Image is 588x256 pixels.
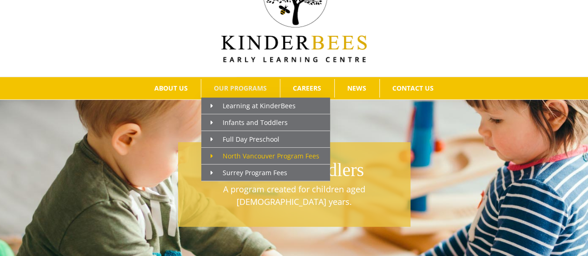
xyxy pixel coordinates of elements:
[201,148,330,164] a: North Vancouver Program Fees
[201,79,280,98] a: OUR PROGRAMS
[201,131,330,148] a: Full Day Preschool
[201,98,330,114] a: Learning at KinderBees
[142,79,201,98] a: ABOUT US
[335,79,379,98] a: NEWS
[154,85,188,92] span: ABOUT US
[201,114,330,131] a: Infants and Toddlers
[201,164,330,181] a: Surrey Program Fees
[14,77,574,99] nav: Main Menu
[211,135,279,144] span: Full Day Preschool
[293,85,321,92] span: CAREERS
[214,85,267,92] span: OUR PROGRAMS
[183,157,406,183] h1: Infants & Toddlers
[211,168,287,177] span: Surrey Program Fees
[211,118,288,127] span: Infants and Toddlers
[211,101,296,110] span: Learning at KinderBees
[183,183,406,208] p: A program created for children aged [DEMOGRAPHIC_DATA] years.
[392,85,434,92] span: CONTACT US
[380,79,447,98] a: CONTACT US
[280,79,334,98] a: CAREERS
[211,151,319,160] span: North Vancouver Program Fees
[347,85,366,92] span: NEWS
